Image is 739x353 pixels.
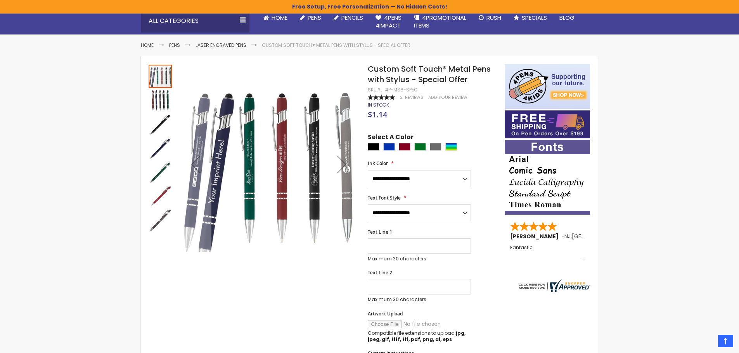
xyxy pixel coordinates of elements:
div: 4P-MS8-SPEC [385,87,418,93]
img: Custom Soft Touch® Metal Pens with Stylus - Special Offer [149,185,172,208]
div: Grey [430,143,441,151]
img: Free shipping on orders over $199 [505,110,590,138]
span: - , [561,232,629,240]
img: Custom Soft Touch® Metal Pens with Stylus - Special Offer [149,89,172,112]
a: Pencils [327,9,369,26]
p: Maximum 30 characters [368,256,471,262]
a: 4Pens4impact [369,9,408,34]
span: 4Pens 4impact [376,14,402,29]
a: Top [718,335,733,347]
a: Home [141,42,154,48]
span: 2 [400,95,403,100]
div: Custom Soft Touch® Metal Pens with Stylus - Special Offer [149,160,173,184]
div: Custom Soft Touch® Metal Pens with Stylus - Special Offer [149,64,173,88]
span: Text Line 2 [368,269,392,276]
span: Home [272,14,287,22]
a: Pens [294,9,327,26]
div: All Categories [141,9,249,33]
div: Previous [180,64,211,265]
div: Custom Soft Touch® Metal Pens with Stylus - Special Offer [149,184,173,208]
a: Add Your Review [428,95,467,100]
div: Black [368,143,379,151]
img: font-personalization-examples [505,140,590,215]
span: Pens [308,14,321,22]
img: 4pens.com widget logo [517,279,590,292]
div: Fantastic [510,245,585,262]
span: [PERSON_NAME] [510,232,561,240]
div: Green [414,143,426,151]
img: Custom Soft Touch® Metal Pens with Stylus - Special Offer [149,137,172,160]
span: [GEOGRAPHIC_DATA] [572,232,629,240]
span: Ink Color [368,160,388,167]
span: Artwork Upload [368,310,403,317]
span: Pencils [341,14,363,22]
a: Specials [507,9,553,26]
span: Blog [559,14,575,22]
a: Home [257,9,294,26]
span: Select A Color [368,133,414,143]
a: 4pens.com certificate URL [517,287,590,294]
div: Next [326,64,357,265]
div: Custom Soft Touch® Metal Pens with Stylus - Special Offer [149,136,173,160]
div: Availability [368,102,389,108]
img: Custom Soft Touch® Metal Pens with Stylus - Special Offer [149,209,172,232]
img: 4pens 4 kids [505,64,590,109]
img: Custom Soft Touch® Metal Pens with Stylus - Special Offer [149,161,172,184]
div: Custom Soft Touch® Metal Pens with Stylus - Special Offer [149,112,173,136]
span: Text Line 1 [368,229,392,235]
div: Blue [383,143,395,151]
img: Custom Soft Touch® Metal Pens with Stylus - Special Offer [149,113,172,136]
strong: SKU [368,86,382,93]
a: Pens [169,42,180,48]
p: Maximum 30 characters [368,296,471,303]
div: Custom Soft Touch® Metal Pens with Stylus - Special Offer [149,208,172,232]
span: Custom Soft Touch® Metal Pens with Stylus - Special Offer [368,64,491,85]
div: Burgundy [399,143,410,151]
span: Rush [486,14,501,22]
div: 100% [368,95,395,100]
a: 2 Reviews [400,95,424,100]
li: Custom Soft Touch® Metal Pens with Stylus - Special Offer [262,42,410,48]
div: Assorted [445,143,457,151]
span: Specials [522,14,547,22]
span: 4PROMOTIONAL ITEMS [414,14,466,29]
span: In stock [368,102,389,108]
span: Text Font Style [368,195,401,201]
strong: jpg, jpeg, gif, tiff, tif, pdf, png, ai, eps [368,330,466,343]
a: Rush [472,9,507,26]
span: NJ [564,232,571,240]
img: Custom Soft Touch® Metal Pens with Stylus - Special Offer [180,75,358,252]
a: Blog [553,9,581,26]
a: Laser Engraved Pens [196,42,246,48]
div: Custom Soft Touch® Metal Pens with Stylus - Special Offer [149,88,173,112]
span: $1.14 [368,109,387,120]
p: Compatible file extensions to upload: [368,330,471,343]
a: 4PROMOTIONALITEMS [408,9,472,34]
span: Reviews [405,95,423,100]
